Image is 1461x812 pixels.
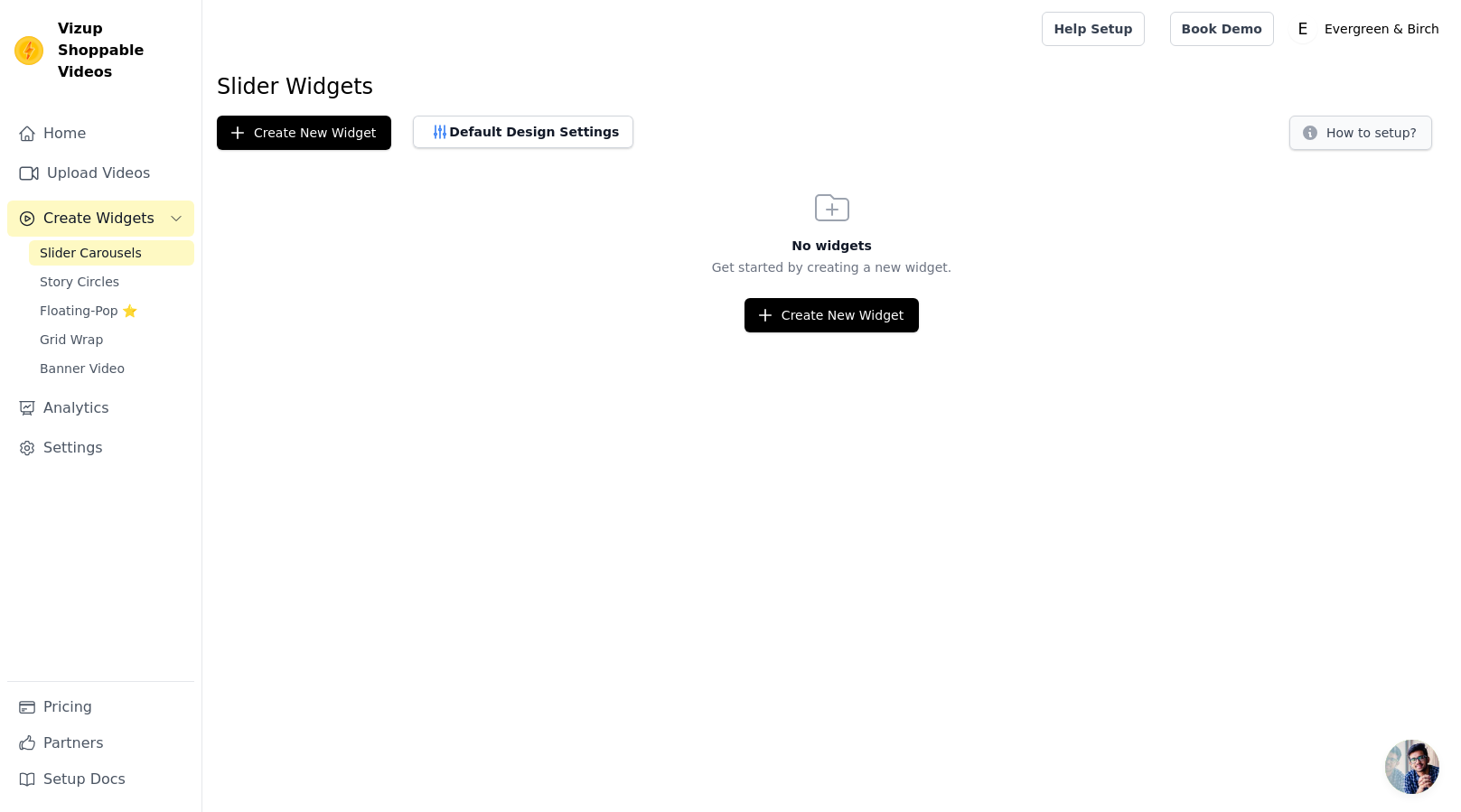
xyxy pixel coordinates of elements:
[29,327,194,352] a: Grid Wrap
[40,244,142,262] span: Slider Carousels
[29,356,194,381] a: Banner Video
[1289,116,1432,150] button: How to setup?
[7,689,194,725] a: Pricing
[1317,13,1447,45] p: Evergreen & Birch
[217,116,391,150] button: Create New Widget
[1288,13,1447,45] button: E Evergreen & Birch
[745,298,919,332] button: Create New Widget
[7,201,194,237] button: Create Widgets
[29,240,194,266] a: Slider Carousels
[202,258,1461,276] p: Get started by creating a new widget.
[7,390,194,426] a: Analytics
[1042,12,1144,46] a: Help Setup
[1170,12,1274,46] a: Book Demo
[1385,740,1439,794] a: Open chat
[7,430,194,466] a: Settings
[40,359,125,378] span: Banner Video
[29,269,194,294] a: Story Circles
[202,237,1461,255] h3: No widgets
[7,155,194,191] a: Upload Videos
[40,331,103,349] span: Grid Wrap
[40,302,137,320] span: Floating-Pop ⭐
[40,273,119,291] span: Story Circles
[1289,128,1432,145] a: How to setup?
[7,116,194,152] a: Home
[14,36,43,65] img: Vizup
[29,298,194,323] a: Floating-Pop ⭐
[7,725,194,761] a: Partners
[413,116,633,148] button: Default Design Settings
[43,208,155,229] span: Create Widgets
[58,18,187,83] span: Vizup Shoppable Videos
[1297,20,1307,38] text: E
[217,72,1447,101] h1: Slider Widgets
[7,761,194,798] a: Setup Docs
